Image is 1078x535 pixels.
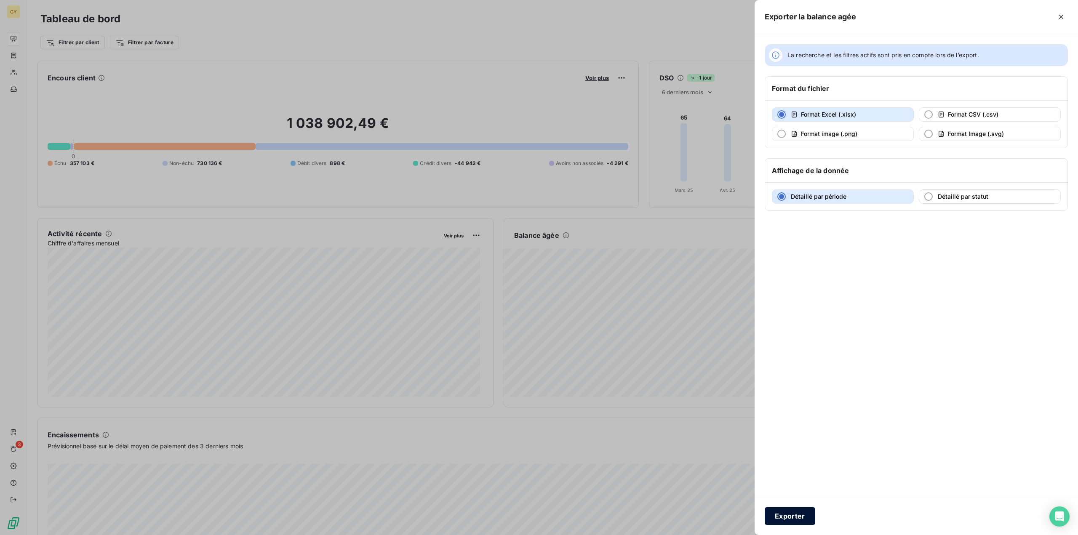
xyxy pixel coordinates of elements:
button: Exporter [765,507,815,525]
button: Format Excel (.xlsx) [772,107,914,122]
div: Open Intercom Messenger [1049,506,1070,527]
h5: Exporter la balance agée [765,11,857,23]
span: Détaillé par période [791,193,846,200]
span: Format CSV (.csv) [948,111,998,118]
button: Détaillé par statut [919,189,1061,204]
button: Détaillé par période [772,189,914,204]
h6: Format du fichier [772,83,830,93]
span: La recherche et les filtres actifs sont pris en compte lors de l’export. [787,51,979,59]
button: Format CSV (.csv) [919,107,1061,122]
span: Format Image (.svg) [948,130,1004,137]
h6: Affichage de la donnée [772,165,849,176]
button: Format image (.png) [772,127,914,141]
span: Format image (.png) [801,130,857,137]
span: Format Excel (.xlsx) [801,111,856,118]
button: Format Image (.svg) [919,127,1061,141]
span: Détaillé par statut [938,193,988,200]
